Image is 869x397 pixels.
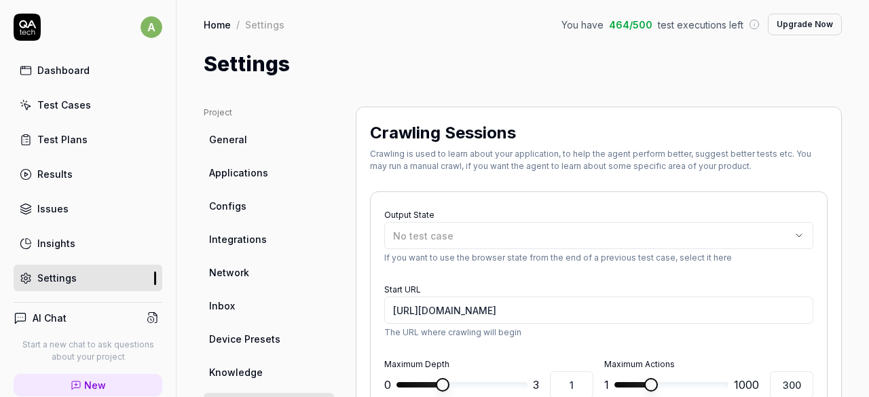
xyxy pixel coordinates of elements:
span: No test case [393,230,454,242]
span: Integrations [209,232,267,246]
p: The URL where crawling will begin [384,326,813,339]
a: Home [204,18,231,31]
span: Device Presets [209,332,280,346]
div: Dashboard [37,63,90,77]
label: Maximum Depth [384,359,449,369]
span: General [209,132,247,147]
label: Maximum Actions [604,359,675,369]
a: New [14,374,162,396]
p: If you want to use the browser state from the end of a previous test case, select it here [384,252,813,264]
span: Configs [209,199,246,213]
a: Configs [204,193,334,219]
a: Settings [14,265,162,291]
a: Knowledge [204,360,334,385]
span: 0 [384,377,391,393]
div: Test Plans [37,132,88,147]
span: 464 / 500 [609,18,652,32]
div: Issues [37,202,69,216]
a: Network [204,260,334,285]
label: Start URL [384,284,421,295]
a: Test Plans [14,126,162,153]
div: Crawling is used to learn about your application, to help the agent perform better, suggest bette... [370,148,828,172]
button: a [141,14,162,41]
span: You have [561,18,604,32]
a: Insights [14,230,162,257]
div: Project [204,107,334,119]
div: / [236,18,240,31]
a: Device Presets [204,326,334,352]
div: Test Cases [37,98,91,112]
h4: AI Chat [33,311,67,325]
span: Knowledge [209,365,263,379]
div: Settings [37,271,77,285]
a: Dashboard [14,57,162,83]
label: Output State [384,210,434,220]
h2: Crawling Sessions [370,121,516,145]
span: New [84,378,106,392]
span: 1 [604,377,609,393]
a: Inbox [204,293,334,318]
a: Integrations [204,227,334,252]
span: 1000 [734,377,759,393]
a: Test Cases [14,92,162,118]
p: Start a new chat to ask questions about your project [14,339,162,363]
a: Results [14,161,162,187]
div: Settings [245,18,284,31]
button: No test case [384,222,813,249]
span: Network [209,265,249,280]
span: Applications [209,166,268,180]
span: a [141,16,162,38]
span: test executions left [658,18,743,32]
input: https://www.youtube.com/?authuser=0 [384,297,813,324]
a: Issues [14,195,162,222]
a: General [204,127,334,152]
div: Insights [37,236,75,250]
div: Results [37,167,73,181]
button: Upgrade Now [768,14,842,35]
a: Applications [204,160,334,185]
span: 3 [533,377,539,393]
span: Inbox [209,299,235,313]
h1: Settings [204,49,290,79]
